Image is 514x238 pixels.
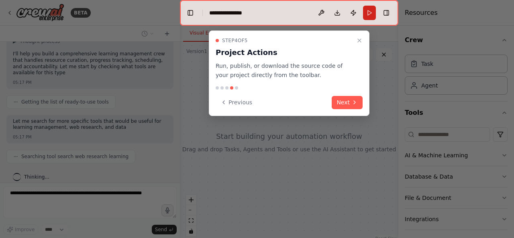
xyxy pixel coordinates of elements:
button: Next [332,96,363,109]
button: Hide left sidebar [185,7,196,18]
span: Step 4 of 5 [222,37,248,44]
button: Close walkthrough [355,36,364,45]
button: Previous [216,96,257,109]
p: Run, publish, or download the source code of your project directly from the toolbar. [216,61,353,80]
h3: Project Actions [216,47,353,58]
